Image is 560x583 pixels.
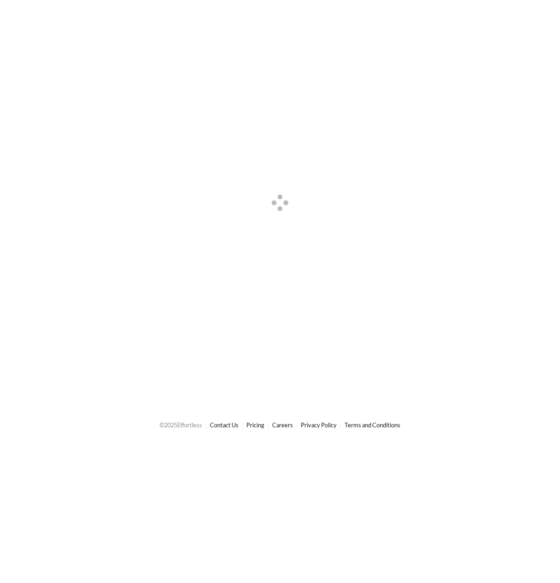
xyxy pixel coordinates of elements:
a: Pricing [246,421,264,429]
a: Privacy Policy [301,421,337,429]
span: © 2025 Effortless [160,421,202,429]
a: Contact Us [210,421,238,429]
a: Terms and Conditions [345,421,400,429]
a: Careers [272,421,293,429]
